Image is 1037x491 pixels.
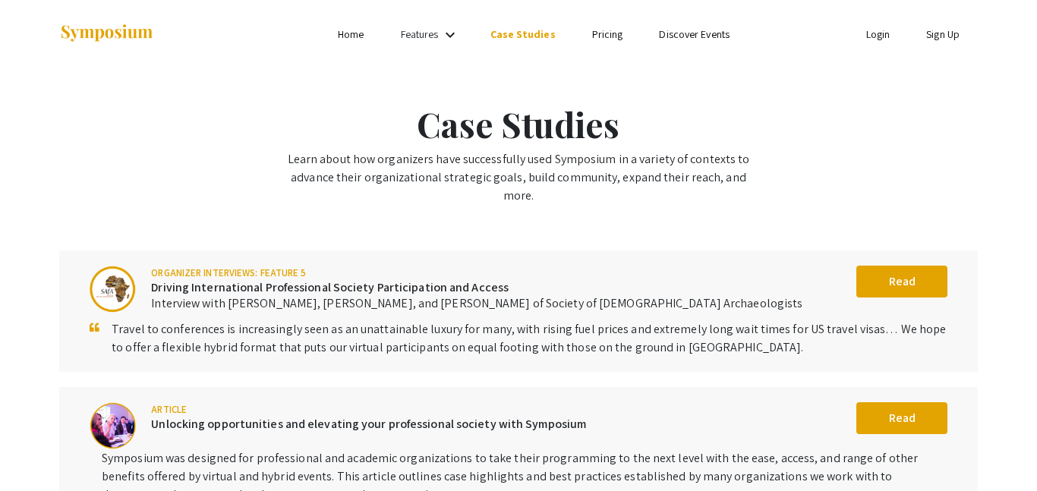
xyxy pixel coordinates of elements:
[151,266,802,280] div: Organizer interviews: Feature 5
[151,294,802,313] div: Interview with [PERSON_NAME], [PERSON_NAME], and [PERSON_NAME] of Society of [DEMOGRAPHIC_DATA] A...
[279,99,757,150] div: Case Studies
[151,417,586,431] h6: Unlocking opportunities and elevating your professional society with Symposium
[866,27,890,41] a: Login
[856,266,947,297] button: Read
[90,266,136,313] img: Driving International Professional Society Participation and Access
[401,27,439,41] a: Features
[151,402,586,417] div: Article
[490,27,556,41] a: Case Studies
[112,320,947,357] div: Travel to conferences is increasingly seen as an unattainable luxury for many, with rising fuel p...
[856,402,947,434] button: Read
[441,26,459,44] mat-icon: Expand Features list
[151,280,802,294] h6: Driving International Professional Society Participation and Access
[59,24,154,44] img: Symposium by ForagerOne
[279,150,757,205] div: Learn about how organizers have successfully used Symposium in a variety of contexts to advance t...
[90,402,136,449] img: Unlocking opportunities and elevating your professional society with Symposium
[659,27,730,41] a: Discover Events
[338,27,364,41] a: Home
[11,423,65,480] iframe: Chat
[592,27,623,41] a: Pricing
[926,27,960,41] a: Sign Up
